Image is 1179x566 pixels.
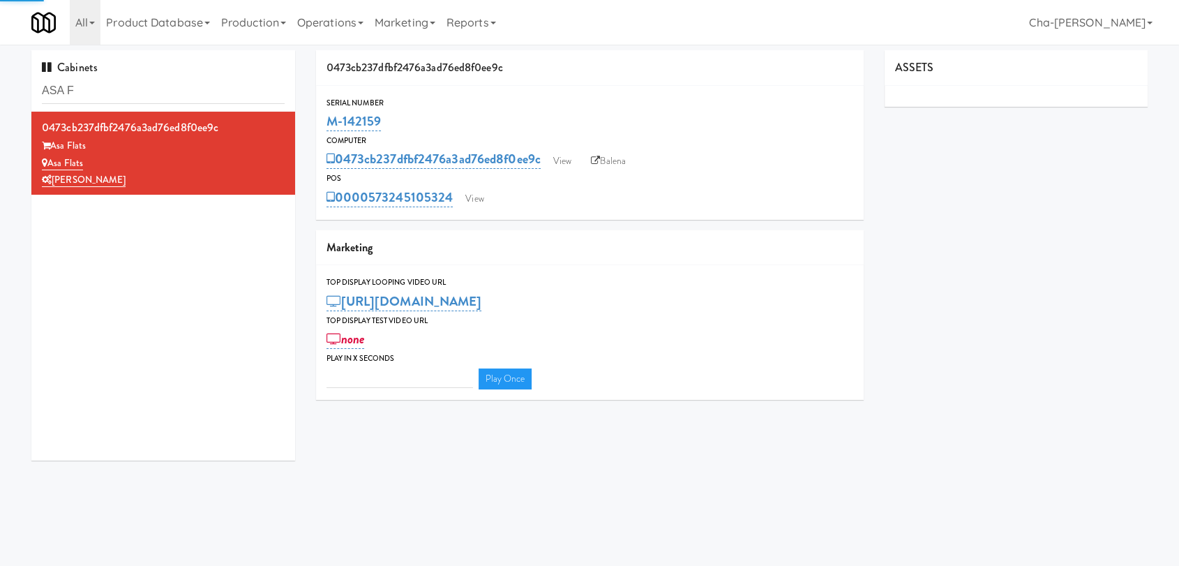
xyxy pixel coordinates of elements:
a: 0473cb237dfbf2476a3ad76ed8f0ee9c [326,149,541,169]
a: Balena [584,151,633,172]
img: Micromart [31,10,56,35]
a: [URL][DOMAIN_NAME] [326,292,482,311]
a: View [458,188,490,209]
div: Asa Flats [42,137,285,155]
a: Play Once [479,368,532,389]
a: 0000573245105324 [326,188,453,207]
div: Top Display Test Video Url [326,314,853,328]
span: ASSETS [895,59,934,75]
a: View [546,151,578,172]
a: none [326,329,365,349]
div: Serial Number [326,96,853,110]
div: POS [326,172,853,186]
div: 0473cb237dfbf2476a3ad76ed8f0ee9c [316,50,864,86]
span: Cabinets [42,59,98,75]
div: Play in X seconds [326,352,853,366]
div: Computer [326,134,853,148]
a: Asa Flats [42,156,83,170]
input: Search cabinets [42,78,285,104]
a: [PERSON_NAME] [42,173,126,187]
li: 0473cb237dfbf2476a3ad76ed8f0ee9cAsa Flats Asa Flats[PERSON_NAME] [31,112,295,195]
div: Top Display Looping Video Url [326,276,853,290]
a: M-142159 [326,112,382,131]
span: Marketing [326,239,373,255]
div: 0473cb237dfbf2476a3ad76ed8f0ee9c [42,117,285,138]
